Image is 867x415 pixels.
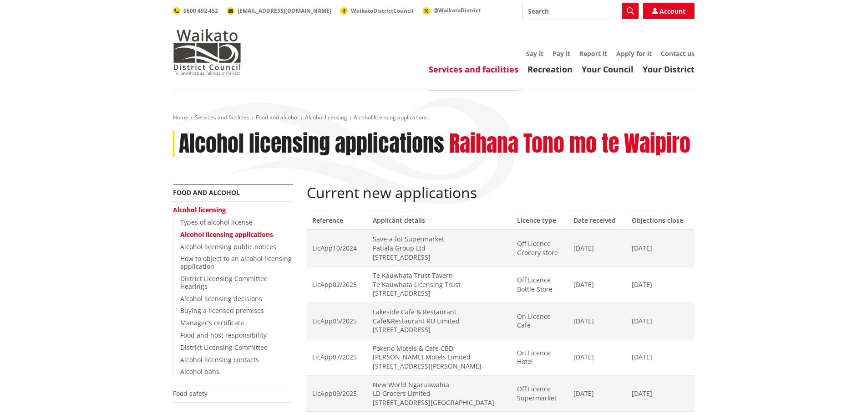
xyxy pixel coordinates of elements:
[180,306,264,315] a: Buying a licensed premises
[227,7,331,15] a: [EMAIL_ADDRESS][DOMAIN_NAME]
[626,266,694,303] td: [DATE]
[307,184,695,201] h2: Current new applications
[195,113,249,121] a: Services and facilities
[180,367,219,376] a: Alcohol bans
[307,375,367,412] td: LicApp09/2025
[433,6,481,14] span: @WaikatoDistrict
[307,266,367,303] td: LicApp02/2025
[512,230,568,266] td: Off Licence Grocery store
[180,274,268,291] a: District Licensing Committee Hearings
[661,49,695,58] a: Contact us
[305,113,347,121] a: Alcohol licensing
[522,3,639,19] input: Search input
[173,29,241,75] img: Waikato District Council - Te Kaunihera aa Takiwaa o Waikato
[568,375,626,412] td: [DATE]
[568,339,626,375] td: [DATE]
[340,7,414,15] a: WaikatoDistrictCouncil
[568,266,626,303] td: [DATE]
[180,331,267,339] a: Food and host responsibility
[307,302,367,339] td: LicApp05/2025
[173,114,695,122] nav: breadcrumb
[367,302,512,339] td: Lakeside Cafe & Restaurant Cafe&Restaurant RU Limited [STREET_ADDRESS]
[429,64,518,75] a: Services and facilities
[512,211,568,230] th: Licence type
[449,131,690,157] h2: Raihana Tono mo te Waipiro
[367,211,512,230] th: Applicant details
[173,205,226,214] a: Alcohol licensing
[512,266,568,303] td: Off Licence Bottle Store
[180,254,292,271] a: How to object to an alcohol licensing application
[179,131,444,157] h1: Alcohol licensing applications
[626,211,694,230] th: Objections close
[180,318,244,327] a: Manager's certificate
[643,3,695,19] a: Account
[626,302,694,339] td: [DATE]
[553,49,570,58] a: Pay it
[512,375,568,412] td: Off Licence Supermarket
[256,113,299,121] a: Food and alcohol
[307,230,367,266] td: LicApp10/2024
[238,7,331,15] span: [EMAIL_ADDRESS][DOMAIN_NAME]
[180,242,276,251] a: Alcohol licensing public notices
[626,339,694,375] td: [DATE]
[367,266,512,303] td: Te Kauwhata Trust Tavern Te Kauwhata Licensing Trust [STREET_ADDRESS]
[354,113,428,121] span: Alcohol licensing applications
[173,7,218,15] a: 0800 492 452
[307,211,367,230] th: Reference
[526,49,543,58] a: Say it
[626,375,694,412] td: [DATE]
[307,339,367,375] td: LicApp07/2025
[180,218,253,226] a: Types of alcohol license
[423,6,481,14] a: @WaikatoDistrict
[351,7,414,15] span: WaikatoDistrictCouncil
[626,230,694,266] td: [DATE]
[183,7,218,15] span: 0800 492 452
[173,188,240,197] a: Food and alcohol
[367,339,512,375] td: Pokeno Motels & Cafe CBD [PERSON_NAME] Motels Limited [STREET_ADDRESS][PERSON_NAME]
[512,339,568,375] td: On Licence Hotel
[180,343,268,352] a: District Licensing Committee
[180,230,273,239] a: Alcohol licensing applications
[643,64,695,75] a: Your District
[568,302,626,339] td: [DATE]
[568,230,626,266] td: [DATE]
[180,355,259,364] a: Alcohol licensing contacts
[173,113,188,121] a: Home
[568,211,626,230] th: Date received
[367,230,512,266] td: Save-a-lot Supermarket Patiala Group Ltd [STREET_ADDRESS]
[180,294,262,303] a: Alcohol licensing decisions
[367,375,512,412] td: New World Ngaruawahia LD Grocers Limited [STREET_ADDRESS][GEOGRAPHIC_DATA]
[173,389,208,398] a: Food safety
[579,49,607,58] a: Report it
[527,64,573,75] a: Recreation
[582,64,634,75] a: Your Council
[512,302,568,339] td: On Licence Cafe
[616,49,652,58] a: Apply for it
